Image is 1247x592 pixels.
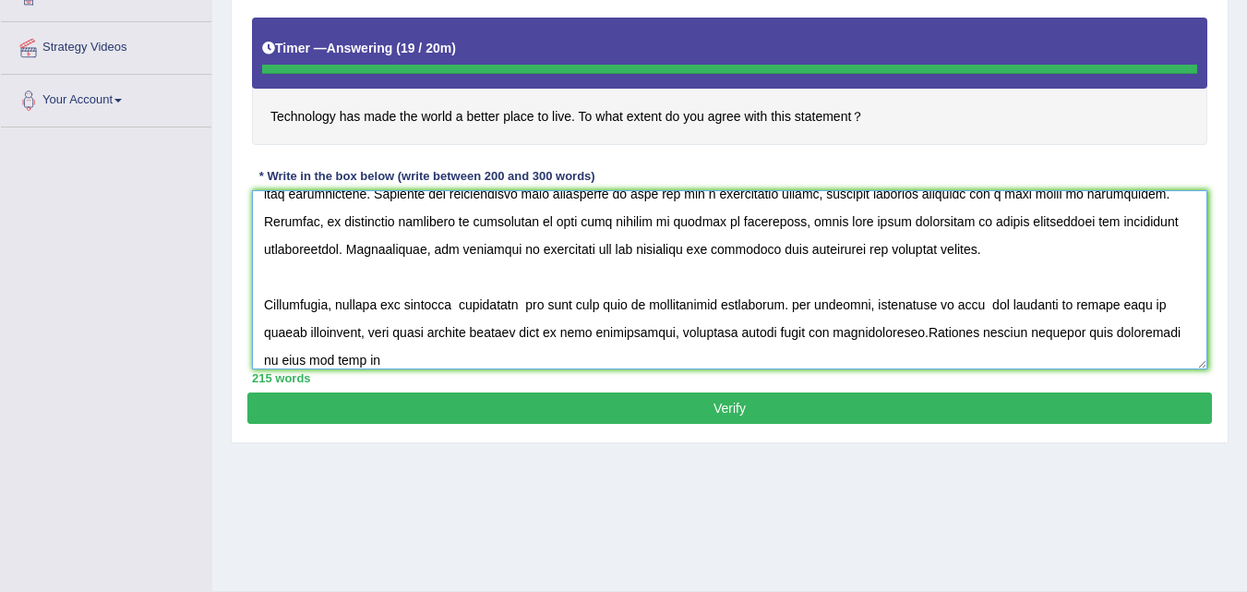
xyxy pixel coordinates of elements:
[1,22,211,68] a: Strategy Videos
[252,168,602,186] div: * Write in the box below (write between 200 and 300 words)
[401,41,451,55] b: 19 / 20m
[247,393,1212,424] button: Verify
[252,369,1207,387] div: 215 words
[262,42,456,55] h5: Timer —
[451,41,456,55] b: )
[1,75,211,121] a: Your Account
[396,41,401,55] b: (
[327,41,393,55] b: Answering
